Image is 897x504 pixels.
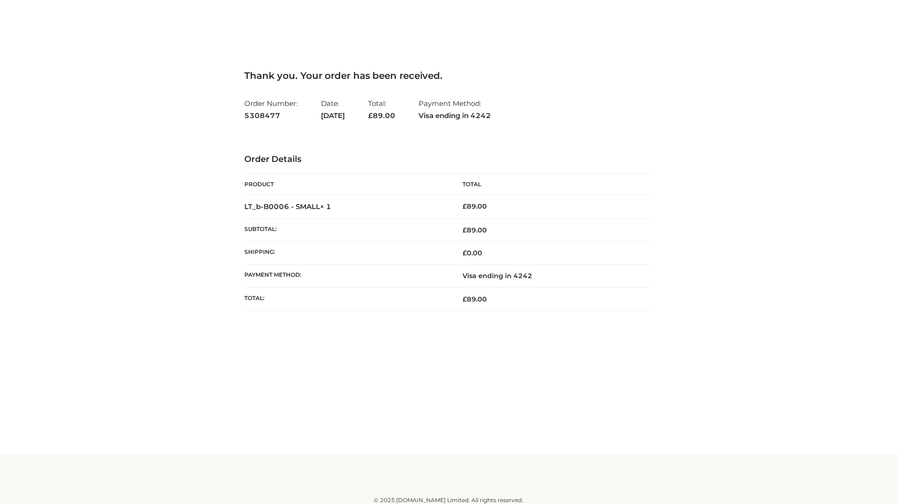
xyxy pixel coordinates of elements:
li: Payment Method: [419,95,491,124]
th: Shipping: [244,242,448,265]
th: Total: [244,287,448,310]
li: Date: [321,95,345,124]
strong: × 1 [320,202,331,211]
strong: 5308477 [244,110,298,122]
span: 89.00 [368,111,395,120]
strong: Visa ending in 4242 [419,110,491,122]
li: Order Number: [244,95,298,124]
strong: [DATE] [321,110,345,122]
span: 89.00 [463,295,487,303]
h3: Thank you. Your order has been received. [244,70,653,81]
span: 89.00 [463,226,487,234]
span: £ [463,226,467,234]
strong: LT_b-B0006 - SMALL [244,202,331,211]
th: Payment method: [244,265,448,287]
span: £ [463,295,467,303]
th: Product [244,174,448,195]
th: Total [448,174,653,195]
span: £ [368,111,373,120]
td: Visa ending in 4242 [448,265,653,287]
th: Subtotal: [244,218,448,241]
span: £ [463,202,467,210]
span: £ [463,249,467,257]
bdi: 0.00 [463,249,482,257]
li: Total: [368,95,395,124]
bdi: 89.00 [463,202,487,210]
h3: Order Details [244,154,653,165]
